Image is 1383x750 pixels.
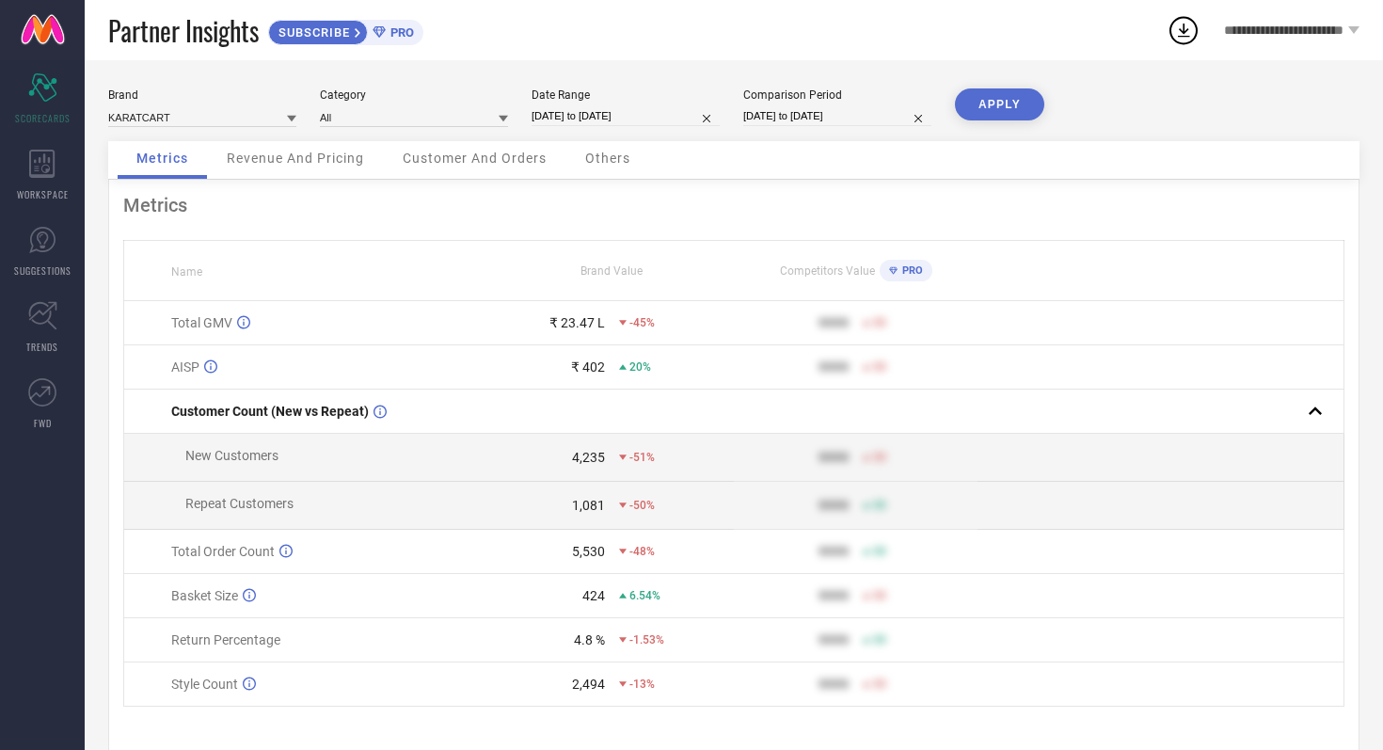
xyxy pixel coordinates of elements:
[580,264,643,278] span: Brand Value
[585,151,630,166] span: Others
[574,632,605,647] div: 4.8 %
[873,678,886,691] span: 50
[123,194,1344,216] div: Metrics
[572,450,605,465] div: 4,235
[227,151,364,166] span: Revenue And Pricing
[320,88,508,102] div: Category
[403,151,547,166] span: Customer And Orders
[171,632,280,647] span: Return Percentage
[629,451,655,464] span: -51%
[572,498,605,513] div: 1,081
[819,677,849,692] div: 9999
[572,544,605,559] div: 5,530
[532,106,720,126] input: Select date range
[743,88,931,102] div: Comparison Period
[629,360,651,374] span: 20%
[873,499,886,512] span: 50
[873,633,886,646] span: 50
[819,359,849,375] div: 9999
[873,451,886,464] span: 50
[780,264,875,278] span: Competitors Value
[136,151,188,166] span: Metrics
[17,187,69,201] span: WORKSPACE
[629,589,660,602] span: 6.54%
[873,316,886,329] span: 50
[629,545,655,558] span: -48%
[171,588,238,603] span: Basket Size
[629,633,664,646] span: -1.53%
[743,106,931,126] input: Select comparison period
[34,416,52,430] span: FWD
[898,264,923,277] span: PRO
[571,359,605,375] div: ₹ 402
[1167,13,1200,47] div: Open download list
[873,545,886,558] span: 50
[629,499,655,512] span: -50%
[549,315,605,330] div: ₹ 23.47 L
[873,589,886,602] span: 50
[819,588,849,603] div: 9999
[185,448,278,463] span: New Customers
[819,632,849,647] div: 9999
[108,11,259,50] span: Partner Insights
[819,315,849,330] div: 9999
[386,25,414,40] span: PRO
[269,25,355,40] span: SUBSCRIBE
[268,15,423,45] a: SUBSCRIBEPRO
[819,498,849,513] div: 9999
[819,450,849,465] div: 9999
[873,360,886,374] span: 50
[171,359,199,375] span: AISP
[532,88,720,102] div: Date Range
[171,544,275,559] span: Total Order Count
[26,340,58,354] span: TRENDS
[185,496,294,511] span: Repeat Customers
[171,677,238,692] span: Style Count
[629,678,655,691] span: -13%
[171,404,369,419] span: Customer Count (New vs Repeat)
[572,677,605,692] div: 2,494
[15,111,71,125] span: SCORECARDS
[819,544,849,559] div: 9999
[955,88,1044,120] button: APPLY
[171,315,232,330] span: Total GMV
[14,263,72,278] span: SUGGESTIONS
[582,588,605,603] div: 424
[629,316,655,329] span: -45%
[171,265,202,279] span: Name
[108,88,296,102] div: Brand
